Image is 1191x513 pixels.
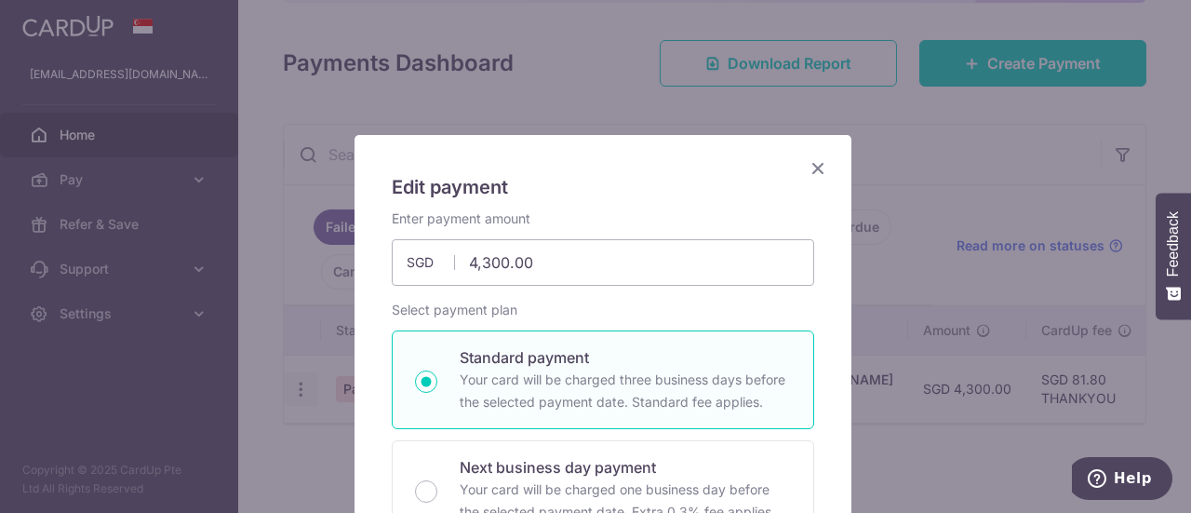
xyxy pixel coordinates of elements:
[460,346,791,369] p: Standard payment
[392,209,530,228] label: Enter payment amount
[460,369,791,413] p: Your card will be charged three business days before the selected payment date. Standard fee appl...
[807,157,829,180] button: Close
[460,456,791,479] p: Next business day payment
[392,301,517,319] label: Select payment plan
[1072,457,1172,504] iframe: Opens a widget where you can find more information
[392,172,814,202] h5: Edit payment
[392,239,814,286] input: 0.00
[1165,211,1182,277] span: Feedback
[1156,193,1191,319] button: Feedback - Show survey
[407,253,455,272] span: SGD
